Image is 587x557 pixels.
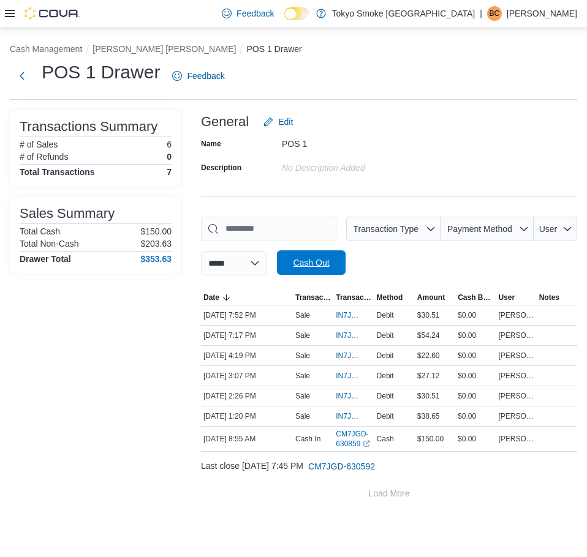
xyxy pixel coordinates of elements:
h6: Total Cash [20,226,60,236]
span: $150.00 [417,434,444,444]
nav: An example of EuiBreadcrumbs [10,43,577,58]
p: Sale [295,331,310,340]
button: Transaction # [333,290,374,305]
label: Name [201,139,221,149]
span: CM7JGD-630592 [308,460,375,473]
p: Sale [295,351,310,361]
a: Feedback [217,1,279,26]
label: Description [201,163,241,173]
span: IN7JGD-6736438 [336,391,359,401]
button: Payment Method [441,217,534,241]
svg: External link [363,440,370,447]
button: CM7JGD-630592 [303,454,380,479]
span: Date [203,293,219,302]
span: Feedback [187,70,224,82]
button: Transaction Type [293,290,333,305]
button: [PERSON_NAME] [PERSON_NAME] [93,44,236,54]
span: Transaction Type [295,293,331,302]
span: IN7JGD-6736656 [336,371,359,381]
h3: General [201,114,249,129]
button: User [534,217,577,241]
button: Cash Out [277,250,346,275]
span: [PERSON_NAME] [498,351,534,361]
span: Edit [278,116,293,128]
button: Cash Back [455,290,496,305]
span: Load More [369,487,410,499]
button: Cash Management [10,44,82,54]
span: Transaction Type [353,224,418,234]
span: [PERSON_NAME] [498,434,534,444]
div: $0.00 [455,368,496,383]
div: [DATE] 1:20 PM [201,409,293,424]
button: Load More [201,481,577,506]
button: Transaction Type [346,217,441,241]
p: Sale [295,391,310,401]
div: $0.00 [455,432,496,446]
h6: # of Sales [20,140,58,149]
span: Debit [377,310,394,320]
span: $30.51 [417,310,440,320]
div: $0.00 [455,348,496,363]
span: Debit [377,391,394,401]
div: [DATE] 2:26 PM [201,389,293,403]
span: Notes [539,293,559,302]
button: IN7JGD-6737130 [336,348,371,363]
h3: Sales Summary [20,206,115,221]
h4: Total Transactions [20,167,95,177]
span: User [539,224,558,234]
div: POS 1 [282,134,446,149]
h4: Drawer Total [20,254,71,264]
h4: 7 [167,167,172,177]
span: IN7JGD-6738683 [336,310,359,320]
span: IN7JGD-6736106 [336,411,359,421]
span: User [498,293,515,302]
button: IN7JGD-6738455 [336,328,371,343]
span: Debit [377,331,394,340]
span: $30.51 [417,391,440,401]
span: Debit [377,411,394,421]
p: Sale [295,371,310,381]
div: $0.00 [455,389,496,403]
span: Feedback [237,7,274,20]
span: $38.65 [417,411,440,421]
div: [DATE] 7:17 PM [201,328,293,343]
span: IN7JGD-6738455 [336,331,359,340]
span: [PERSON_NAME] [498,391,534,401]
div: No Description added [282,158,446,173]
p: Sale [295,411,310,421]
div: $0.00 [455,308,496,323]
p: Cash In [295,434,320,444]
h6: Total Non-Cash [20,239,79,249]
span: [PERSON_NAME] [498,411,534,421]
button: Notes [537,290,577,305]
span: IN7JGD-6737130 [336,351,359,361]
div: [DATE] 8:55 AM [201,432,293,446]
p: | [480,6,482,21]
input: Dark Mode [284,7,310,20]
button: IN7JGD-6736438 [336,389,371,403]
button: User [496,290,536,305]
h6: # of Refunds [20,152,68,162]
button: IN7JGD-6738683 [336,308,371,323]
p: Sale [295,310,310,320]
span: Method [377,293,403,302]
span: [PERSON_NAME] [498,371,534,381]
span: $27.12 [417,371,440,381]
p: [PERSON_NAME] [507,6,577,21]
button: Amount [415,290,455,305]
span: Debit [377,351,394,361]
button: Method [374,290,415,305]
h3: Transactions Summary [20,119,157,134]
p: 0 [167,152,172,162]
span: Cash Out [293,256,329,269]
div: $0.00 [455,409,496,424]
div: Brandon Callaway [487,6,502,21]
span: [PERSON_NAME] [498,331,534,340]
span: [PERSON_NAME] [498,310,534,320]
button: IN7JGD-6736656 [336,368,371,383]
span: BC [490,6,500,21]
span: Transaction # [336,293,371,302]
p: 6 [167,140,172,149]
p: $203.63 [140,239,172,249]
div: [DATE] 7:52 PM [201,308,293,323]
